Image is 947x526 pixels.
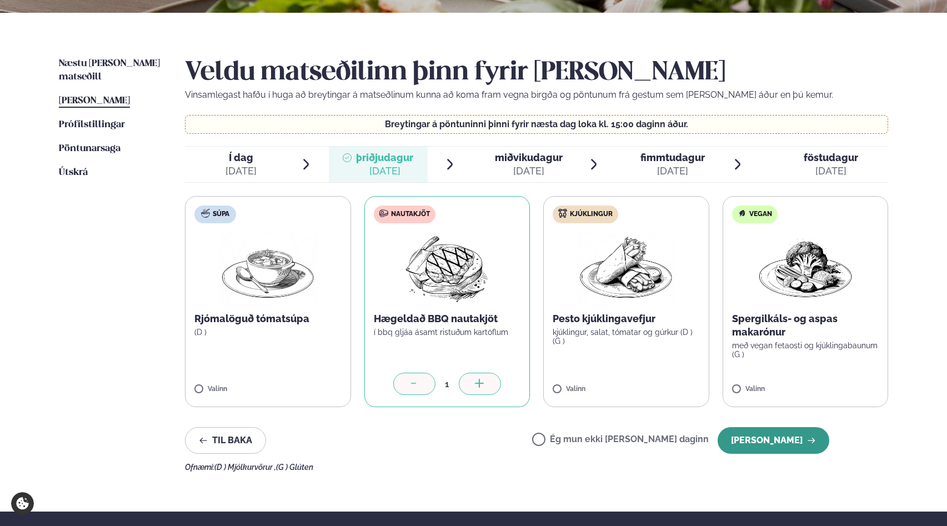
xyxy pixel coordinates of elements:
[435,378,459,390] div: 1
[59,94,130,108] a: [PERSON_NAME]
[558,209,567,218] img: chicken.svg
[59,168,88,177] span: Útskrá
[391,210,430,219] span: Nautakjöt
[59,59,160,82] span: Næstu [PERSON_NAME] matseðill
[59,144,121,153] span: Pöntunarsaga
[495,164,563,178] div: [DATE]
[185,427,266,454] button: Til baka
[732,341,879,359] p: með vegan fetaosti og kjúklingabaunum (G )
[356,164,413,178] div: [DATE]
[379,209,388,218] img: beef.svg
[59,166,88,179] a: Útskrá
[59,57,163,84] a: Næstu [PERSON_NAME] matseðill
[749,210,772,219] span: Vegan
[185,88,888,102] p: Vinsamlegast hafðu í huga að breytingar á matseðlinum kunna að koma fram vegna birgða og pöntunum...
[59,142,121,156] a: Pöntunarsaga
[201,209,210,218] img: soup.svg
[59,96,130,106] span: [PERSON_NAME]
[718,427,829,454] button: [PERSON_NAME]
[11,492,34,515] a: Cookie settings
[804,164,858,178] div: [DATE]
[185,463,888,472] div: Ofnæmi:
[59,118,125,132] a: Prófílstillingar
[219,232,317,303] img: Soup.png
[570,210,613,219] span: Kjúklingur
[213,210,229,219] span: Súpa
[197,120,877,129] p: Breytingar á pöntuninni þinni fyrir næsta dag loka kl. 15:00 daginn áður.
[640,164,705,178] div: [DATE]
[732,312,879,339] p: Spergilkáls- og aspas makarónur
[804,152,858,163] span: föstudagur
[59,120,125,129] span: Prófílstillingar
[226,164,257,178] div: [DATE]
[495,152,563,163] span: miðvikudagur
[640,152,705,163] span: fimmtudagur
[398,232,496,303] img: Beef-Meat.png
[194,328,342,337] p: (D )
[374,328,521,337] p: í bbq gljáa ásamt ristuðum kartöflum
[553,328,700,345] p: kjúklingur, salat, tómatar og gúrkur (D ) (G )
[185,57,888,88] h2: Veldu matseðilinn þinn fyrir [PERSON_NAME]
[374,312,521,325] p: Hægeldað BBQ nautakjöt
[214,463,276,472] span: (D ) Mjólkurvörur ,
[194,312,342,325] p: Rjómalöguð tómatsúpa
[356,152,413,163] span: þriðjudagur
[226,151,257,164] span: Í dag
[756,232,854,303] img: Vegan.png
[553,312,700,325] p: Pesto kjúklingavefjur
[276,463,313,472] span: (G ) Glúten
[577,232,675,303] img: Wraps.png
[738,209,746,218] img: Vegan.svg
